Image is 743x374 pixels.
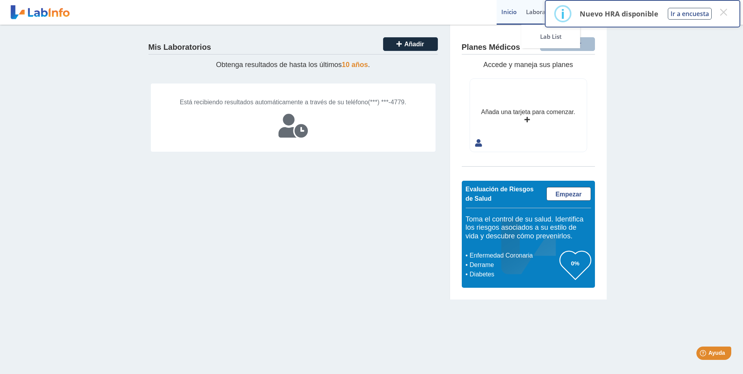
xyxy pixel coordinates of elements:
[560,258,591,268] h3: 0%
[580,9,658,18] p: Nuevo HRA disponible
[468,260,560,270] li: Derrame
[483,61,573,69] span: Accede y maneja sus planes
[555,191,582,198] span: Empezar
[466,215,591,241] h5: Toma el control de su salud. Identifica los riesgos asociados a su estilo de vida y descubre cómo...
[468,270,560,279] li: Diabetes
[466,186,534,202] span: Evaluación de Riesgos de Salud
[673,343,734,365] iframe: Help widget launcher
[468,251,560,260] li: Enfermedad Coronaria
[546,187,591,201] a: Empezar
[148,43,211,52] h4: Mis Laboratorios
[716,5,730,19] button: Close this dialog
[216,61,370,69] span: Obtenga resultados de hasta los últimos .
[481,107,575,117] div: Añada una tarjeta para comenzar.
[404,41,424,47] span: Añadir
[180,99,368,105] span: Está recibiendo resultados automáticamente a través de su teléfono
[668,8,712,20] button: Ir a encuesta
[462,43,520,52] h4: Planes Médicos
[342,61,368,69] span: 10 años
[521,25,580,48] a: Lab List
[561,7,565,21] div: i
[383,37,438,51] button: Añadir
